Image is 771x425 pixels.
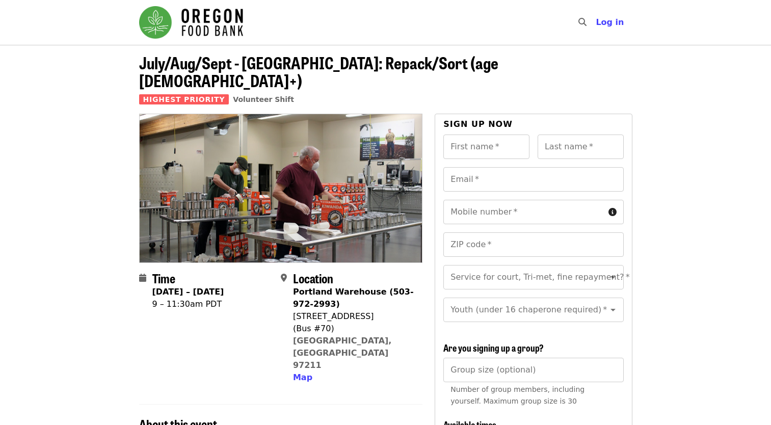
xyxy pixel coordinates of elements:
[443,135,529,159] input: First name
[152,269,175,287] span: Time
[608,207,617,217] i: circle-info icon
[233,95,294,103] a: Volunteer Shift
[293,373,312,382] span: Map
[293,323,414,335] div: (Bus #70)
[443,119,513,129] span: Sign up now
[443,200,604,224] input: Mobile number
[606,270,620,284] button: Open
[152,298,224,310] div: 9 – 11:30am PDT
[293,371,312,384] button: Map
[450,385,584,405] span: Number of group members, including yourself. Maximum group size is 30
[139,50,498,92] span: July/Aug/Sept - [GEOGRAPHIC_DATA]: Repack/Sort (age [DEMOGRAPHIC_DATA]+)
[578,17,587,27] i: search icon
[140,114,422,262] img: July/Aug/Sept - Portland: Repack/Sort (age 16+) organized by Oregon Food Bank
[293,269,333,287] span: Location
[293,336,392,370] a: [GEOGRAPHIC_DATA], [GEOGRAPHIC_DATA] 97211
[139,273,146,283] i: calendar icon
[443,232,623,257] input: ZIP code
[538,135,624,159] input: Last name
[152,287,224,297] strong: [DATE] – [DATE]
[606,303,620,317] button: Open
[596,17,624,27] span: Log in
[293,310,414,323] div: [STREET_ADDRESS]
[139,6,243,39] img: Oregon Food Bank - Home
[139,94,229,104] span: Highest Priority
[588,12,632,33] button: Log in
[443,358,623,382] input: [object Object]
[293,287,414,309] strong: Portland Warehouse (503-972-2993)
[443,341,544,354] span: Are you signing up a group?
[443,167,623,192] input: Email
[281,273,287,283] i: map-marker-alt icon
[593,10,601,35] input: Search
